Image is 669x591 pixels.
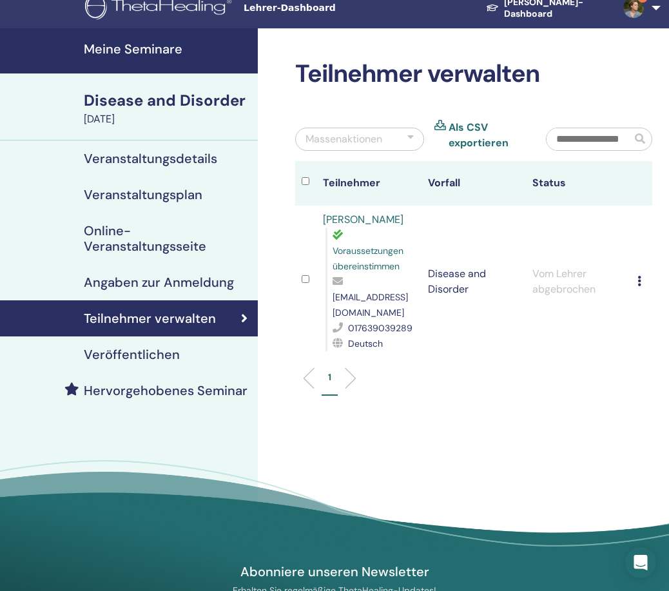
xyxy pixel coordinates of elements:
[244,1,437,15] span: Lehrer-Dashboard
[84,275,234,290] h4: Angaben zur Anmeldung
[84,187,202,202] h4: Veranstaltungsplan
[186,563,483,580] h4: Abonniere unseren Newsletter
[333,291,408,318] span: [EMAIL_ADDRESS][DOMAIN_NAME]
[84,151,217,166] h4: Veranstaltungsdetails
[316,161,422,206] th: Teilnehmer
[449,120,527,151] a: Als CSV exportieren
[486,3,499,12] img: graduation-cap-white.svg
[84,90,250,111] div: Disease and Disorder
[422,206,527,358] td: Disease and Disorder
[348,338,383,349] span: Deutsch
[422,161,527,206] th: Vorfall
[348,322,412,334] span: 017639039289
[295,59,652,89] h2: Teilnehmer verwalten
[84,383,247,398] h4: Hervorgehobenes Seminar
[84,347,180,362] h4: Veröffentlichen
[84,223,247,254] h4: Online-Veranstaltungsseite
[76,90,258,127] a: Disease and Disorder[DATE]
[323,213,403,226] a: [PERSON_NAME]
[84,41,250,57] h4: Meine Seminare
[84,111,250,127] div: [DATE]
[84,311,216,326] h4: Teilnehmer verwalten
[328,371,331,384] p: 1
[305,131,382,147] div: Massenaktionen
[526,161,631,206] th: Status
[625,547,656,578] div: Open Intercom Messenger
[333,245,403,272] span: Voraussetzungen übereinstimmen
